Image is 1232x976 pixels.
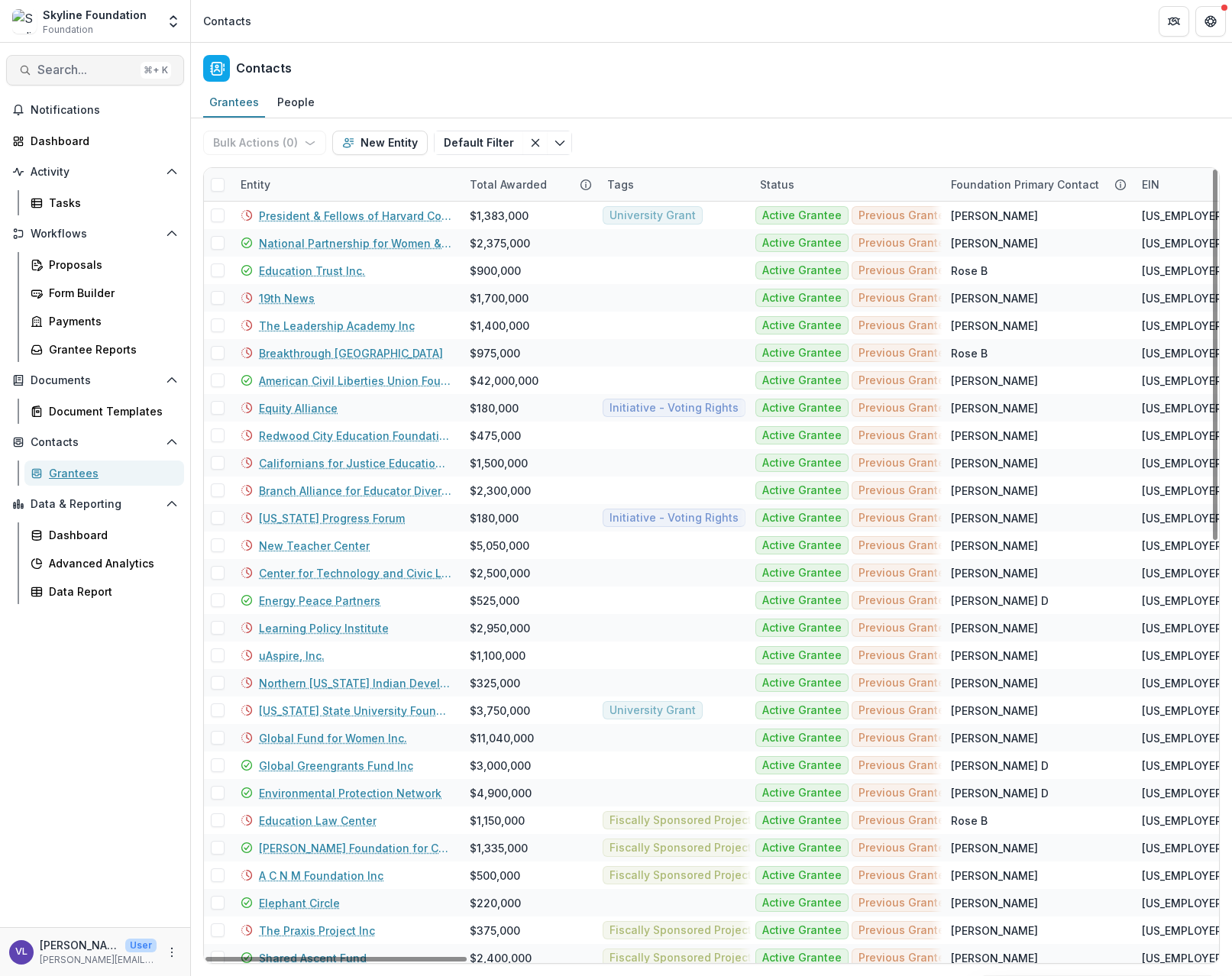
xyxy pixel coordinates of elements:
[762,622,842,635] span: Active Grantee
[259,483,451,499] a: Branch Alliance for Educator Diversity Inc
[259,923,375,939] a: The Praxis Project Inc
[31,133,172,149] div: Dashboard
[951,868,1038,884] div: [PERSON_NAME]
[271,88,321,118] a: People
[49,341,172,357] div: Grantee Reports
[49,285,172,301] div: Form Builder
[125,939,157,952] p: User
[31,436,160,449] span: Contacts
[762,677,842,690] span: Active Grantee
[859,374,952,387] span: Previous Grantee
[762,484,842,497] span: Active Grantee
[6,160,184,184] button: Open Activity
[951,208,1038,224] div: [PERSON_NAME]
[470,648,525,664] div: $1,100,000
[951,730,1038,746] div: [PERSON_NAME]
[259,510,405,526] a: [US_STATE] Progress Forum
[141,62,171,79] div: ⌘ + K
[259,565,451,581] a: Center for Technology and Civic Life
[203,13,251,29] div: Contacts
[859,484,952,497] span: Previous Grantee
[203,131,326,155] button: Bulk Actions (0)
[859,732,952,745] span: Previous Grantee
[762,704,842,717] span: Active Grantee
[859,622,952,635] span: Previous Grantee
[259,620,389,636] a: Learning Policy Institute
[259,455,451,471] a: Californians for Justice Education Fund
[6,430,184,454] button: Open Contacts
[951,565,1038,581] div: [PERSON_NAME]
[951,675,1038,691] div: [PERSON_NAME]
[859,429,952,442] span: Previous Grantee
[859,319,952,332] span: Previous Grantee
[259,950,367,966] a: Shared Ascent Fund
[49,555,172,571] div: Advanced Analytics
[231,176,280,192] div: Entity
[859,842,952,855] span: Previous Grantee
[470,758,531,774] div: $3,000,000
[762,512,842,525] span: Active Grantee
[259,840,451,856] a: [PERSON_NAME] Foundation for Children's Health
[598,168,751,201] div: Tags
[470,483,531,499] div: $2,300,000
[434,131,523,155] button: Default Filter
[610,952,752,965] span: Fiscally Sponsored Project
[49,465,172,481] div: Grantees
[951,840,1038,856] div: [PERSON_NAME]
[762,209,842,222] span: Active Grantee
[259,813,377,829] a: Education Law Center
[951,703,1038,719] div: [PERSON_NAME]
[951,235,1038,251] div: [PERSON_NAME]
[762,897,842,910] span: Active Grantee
[31,374,160,387] span: Documents
[951,593,1049,609] div: [PERSON_NAME] D
[470,813,525,829] div: $1,150,000
[236,61,292,76] h2: Contacts
[470,428,521,444] div: $475,000
[942,168,1133,201] div: Foundation Primary Contact
[24,280,184,305] a: Form Builder
[951,923,1038,939] div: [PERSON_NAME]
[259,345,443,361] a: Breakthrough [GEOGRAPHIC_DATA]
[1159,6,1189,37] button: Partners
[470,455,528,471] div: $1,500,000
[548,131,572,155] button: Toggle menu
[951,813,988,829] div: Rose B
[470,538,529,554] div: $5,050,000
[259,538,370,554] a: New Teacher Center
[762,319,842,332] span: Active Grantee
[751,168,942,201] div: Status
[859,264,952,277] span: Previous Grantee
[43,7,147,23] div: Skyline Foundation
[24,579,184,604] a: Data Report
[470,593,519,609] div: $525,000
[859,869,952,882] span: Previous Grantee
[859,292,952,305] span: Previous Grantee
[859,594,952,607] span: Previous Grantee
[762,402,842,415] span: Active Grantee
[610,924,752,937] span: Fiscally Sponsored Project
[859,924,952,937] span: Previous Grantee
[12,9,37,34] img: Skyline Foundation
[470,923,520,939] div: $375,000
[470,290,529,306] div: $1,700,000
[762,457,842,470] span: Active Grantee
[259,235,451,251] a: National Partnership for Women & Families
[951,428,1038,444] div: [PERSON_NAME]
[49,403,172,419] div: Document Templates
[470,868,520,884] div: $500,000
[610,402,739,415] span: Initiative - Voting Rights
[951,318,1038,334] div: [PERSON_NAME]
[332,131,428,155] button: New Entity
[762,567,842,580] span: Active Grantee
[470,510,519,526] div: $180,000
[951,510,1038,526] div: [PERSON_NAME]
[37,63,134,77] span: Search...
[762,814,842,827] span: Active Grantee
[859,649,952,662] span: Previous Grantee
[470,620,530,636] div: $2,950,000
[610,814,752,827] span: Fiscally Sponsored Project
[259,318,415,334] a: The Leadership Academy Inc
[859,402,952,415] span: Previous Grantee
